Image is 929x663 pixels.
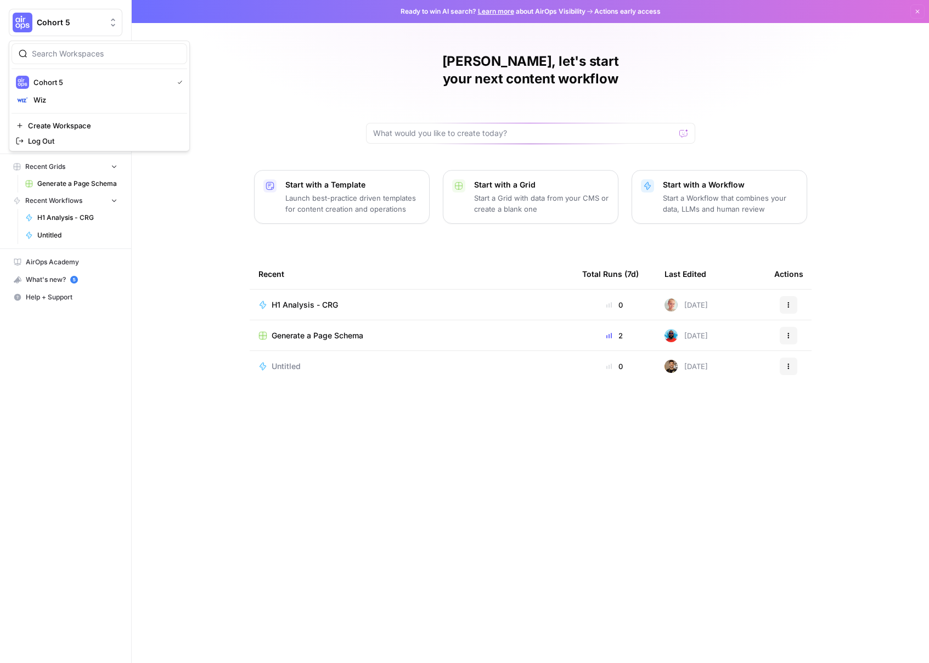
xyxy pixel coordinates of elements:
a: Untitled [258,361,565,372]
a: Generate a Page Schema [20,175,122,192]
a: Learn more [478,7,514,15]
span: Generate a Page Schema [272,330,363,341]
a: 5 [70,276,78,284]
img: tzy1lhuh9vjkl60ica9oz7c44fpn [665,298,678,311]
button: Start with a TemplateLaunch best-practice driven templates for content creation and operations [254,170,430,224]
p: Launch best-practice driven templates for content creation and operations [285,192,420,214]
p: Start with a Template [285,179,420,190]
span: Ready to win AI search? about AirOps Visibility [401,7,585,16]
span: H1 Analysis - CRG [37,213,117,223]
button: Recent Grids [9,158,122,175]
span: Wiz [33,94,178,105]
span: H1 Analysis - CRG [272,299,338,310]
div: What's new? [9,271,122,288]
a: Untitled [20,226,122,244]
span: Log Out [28,135,178,146]
a: Create Workspace [12,118,187,133]
div: 0 [582,299,647,310]
span: Untitled [37,230,117,240]
span: Help + Support [26,292,117,302]
span: Actions early access [594,7,661,16]
p: Start a Grid with data from your CMS or create a blank one [474,192,609,214]
div: Last Edited [665,259,706,289]
span: Create Workspace [28,120,178,131]
button: Recent Workflows [9,192,122,209]
button: Start with a WorkflowStart a Workflow that combines your data, LLMs and human review [632,170,807,224]
p: Start with a Workflow [663,179,798,190]
a: H1 Analysis - CRG [258,299,565,310]
span: Recent Grids [25,162,65,172]
button: What's new? 5 [9,271,122,288]
div: Actions [774,259,803,289]
p: Start with a Grid [474,179,609,190]
img: Cohort 5 Logo [13,13,32,32]
div: Total Runs (7d) [582,259,639,289]
span: Generate a Page Schema [37,179,117,189]
img: Cohort 5 Logo [16,76,29,89]
button: Help + Support [9,288,122,306]
div: Workspace: Cohort 5 [9,41,190,151]
div: [DATE] [665,360,708,373]
div: [DATE] [665,298,708,311]
button: Start with a GridStart a Grid with data from your CMS or create a blank one [443,170,618,224]
div: 2 [582,330,647,341]
span: Cohort 5 [37,17,103,28]
div: [DATE] [665,329,708,342]
span: Cohort 5 [33,77,168,88]
img: 36rz0nf6lyfqsoxlb67712aiq2cf [665,360,678,373]
span: AirOps Academy [26,257,117,267]
a: H1 Analysis - CRG [20,209,122,226]
span: Untitled [272,361,301,372]
h1: [PERSON_NAME], let's start your next content workflow [366,53,695,88]
a: Log Out [12,133,187,149]
a: AirOps Academy [9,253,122,271]
a: Generate a Page Schema [258,330,565,341]
p: Start a Workflow that combines your data, LLMs and human review [663,192,798,214]
button: Workspace: Cohort 5 [9,9,122,36]
span: Recent Workflows [25,196,82,206]
text: 5 [72,277,75,282]
input: Search Workspaces [32,48,180,59]
div: 0 [582,361,647,372]
img: om7kq3n9tbr8divsi7z55l59x7jq [665,329,678,342]
input: What would you like to create today? [373,128,675,139]
div: Recent [258,259,565,289]
img: Wiz Logo [16,93,29,106]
